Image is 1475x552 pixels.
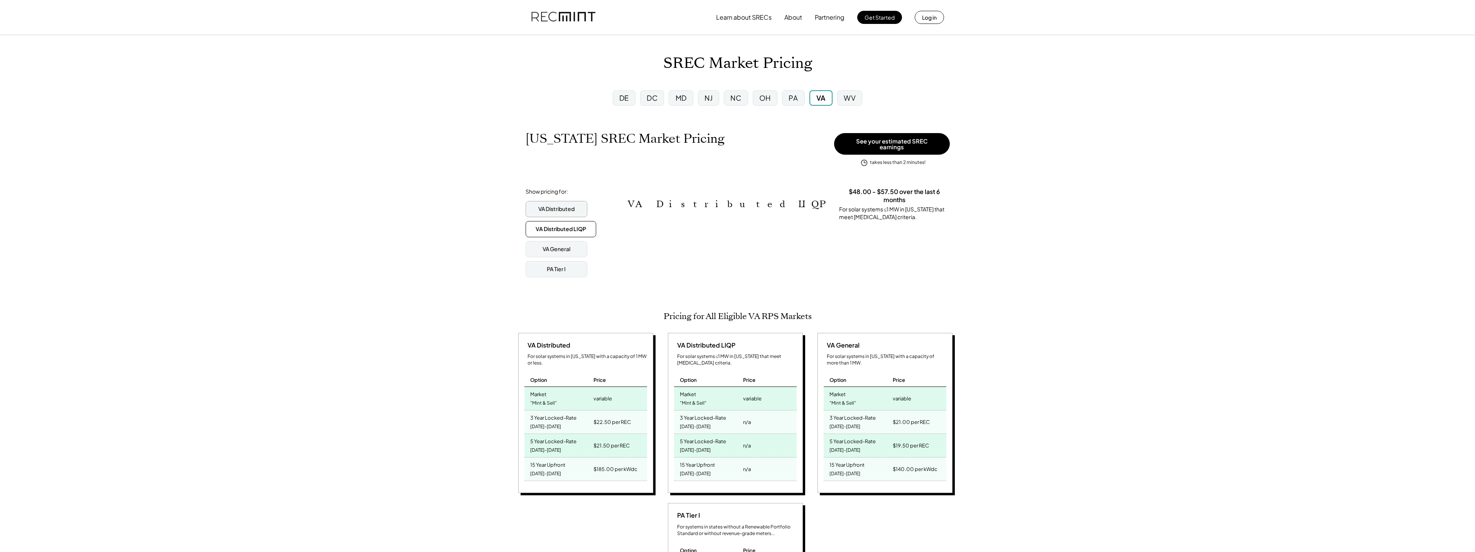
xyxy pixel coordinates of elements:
[530,376,547,383] div: Option
[680,389,696,398] div: Market
[789,93,798,103] div: PA
[530,436,577,445] div: 5 Year Locked-Rate
[829,445,860,456] div: [DATE]-[DATE]
[680,436,726,445] div: 5 Year Locked-Rate
[743,440,751,451] div: n/a
[893,440,929,451] div: $19.50 per REC
[893,393,911,404] div: variable
[526,188,568,196] div: Show pricing for:
[680,445,711,456] div: [DATE]-[DATE]
[839,206,950,221] div: For solar systems ≤1 MW in [US_STATE] that meet [MEDICAL_DATA] criteria.
[680,459,715,468] div: 15 Year Upfront
[680,469,711,479] div: [DATE]-[DATE]
[816,93,826,103] div: VA
[530,398,557,409] div: "Mint & Sell"
[870,159,925,166] div: takes less than 2 minutes!
[677,524,797,537] div: For systems in states without a Renewable Portfolio Standard or without revenue-grade meters...
[829,459,865,468] div: 15 Year Upfront
[674,341,735,349] div: VA Distributed LIQP
[829,436,876,445] div: 5 Year Locked-Rate
[530,389,546,398] div: Market
[530,412,577,421] div: 3 Year Locked-Rate
[664,311,812,321] h2: Pricing for All Eligible VA RPS Markets
[680,422,711,432] div: [DATE]-[DATE]
[524,341,570,349] div: VA Distributed
[743,393,762,404] div: variable
[730,93,741,103] div: NC
[680,398,706,409] div: "Mint & Sell"
[647,93,657,103] div: DC
[619,93,629,103] div: DE
[530,459,565,468] div: 15 Year Upfront
[677,353,797,366] div: For solar systems ≤1 MW in [US_STATE] that meet [MEDICAL_DATA] criteria.
[593,393,612,404] div: variable
[547,265,566,273] div: PA Tier I
[536,225,586,233] div: VA Distributed LIQP
[834,133,950,155] button: See your estimated SREC earnings
[759,93,771,103] div: OH
[528,353,647,366] div: For solar systems in [US_STATE] with a capacity of 1 MW or less.
[663,54,812,73] h1: SREC Market Pricing
[716,10,772,25] button: Learn about SRECs
[628,199,828,210] h2: VA Distributed LIQP
[530,445,561,456] div: [DATE]-[DATE]
[743,417,751,427] div: n/a
[829,469,860,479] div: [DATE]-[DATE]
[893,464,937,474] div: $140.00 per kWdc
[827,353,946,366] div: For solar systems in [US_STATE] with a capacity of more than 1 MW.
[743,464,751,474] div: n/a
[784,10,802,25] button: About
[824,341,860,349] div: VA General
[829,376,846,383] div: Option
[815,10,845,25] button: Partnering
[893,417,930,427] div: $21.00 per REC
[593,440,630,451] div: $21.50 per REC
[593,376,606,383] div: Price
[844,93,856,103] div: WV
[530,469,561,479] div: [DATE]-[DATE]
[829,398,856,409] div: "Mint & Sell"
[857,11,902,24] button: Get Started
[829,422,860,432] div: [DATE]-[DATE]
[676,93,687,103] div: MD
[829,389,846,398] div: Market
[531,4,595,30] img: recmint-logotype%403x.png
[593,417,631,427] div: $22.50 per REC
[526,131,725,146] h1: [US_STATE] SREC Market Pricing
[915,11,944,24] button: Log in
[743,376,755,383] div: Price
[593,464,637,474] div: $185.00 per kWdc
[839,188,950,204] h3: $48.00 - $57.50 over the last 6 months
[538,205,575,213] div: VA Distributed
[530,422,561,432] div: [DATE]-[DATE]
[680,412,726,421] div: 3 Year Locked-Rate
[829,412,876,421] div: 3 Year Locked-Rate
[893,376,905,383] div: Price
[543,245,570,253] div: VA General
[674,511,700,520] div: PA Tier I
[680,376,697,383] div: Option
[705,93,713,103] div: NJ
